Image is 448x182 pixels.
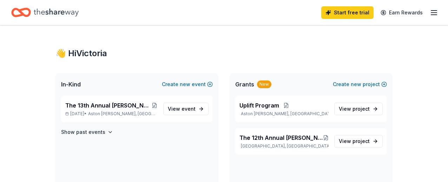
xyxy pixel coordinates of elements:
span: The 12th Annual [PERSON_NAME] Fund Benefit "Team [PERSON_NAME]" [239,134,323,142]
a: View event [163,103,209,115]
p: [GEOGRAPHIC_DATA], [GEOGRAPHIC_DATA] [239,143,329,149]
span: Grants [235,80,254,89]
span: event [182,106,196,112]
span: The 13th Annual [PERSON_NAME] Fund Benefit "Team [PERSON_NAME]" [65,101,152,110]
span: project [353,138,370,144]
span: project [353,106,370,112]
h4: Show past events [61,128,105,136]
span: Aston [PERSON_NAME], [GEOGRAPHIC_DATA] [88,111,158,117]
div: 👋 Hi Victoria [55,48,393,59]
button: Show past events [61,128,113,136]
span: View [339,137,370,145]
span: new [180,80,190,89]
span: In-Kind [61,80,81,89]
a: Home [11,4,79,21]
span: Uplift Program [239,101,279,110]
p: [DATE] • [65,111,158,117]
a: View project [334,135,383,148]
a: View project [334,103,383,115]
div: New [257,80,271,88]
a: Earn Rewards [376,6,427,19]
button: Createnewproject [333,80,387,89]
span: View [339,105,370,113]
span: new [351,80,361,89]
a: Start free trial [321,6,374,19]
p: Aston [PERSON_NAME], [GEOGRAPHIC_DATA] [239,111,329,117]
button: Createnewevent [162,80,213,89]
span: View [168,105,196,113]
